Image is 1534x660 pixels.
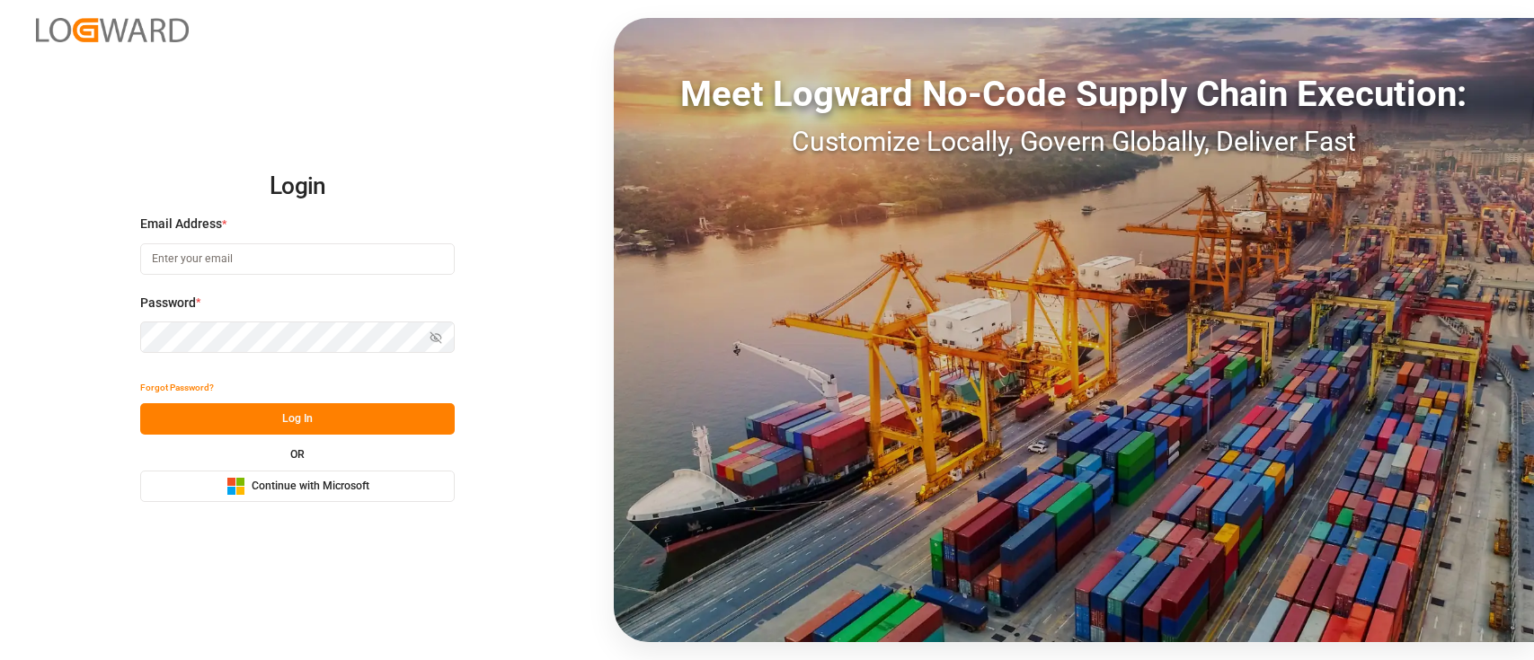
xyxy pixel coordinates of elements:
div: Meet Logward No-Code Supply Chain Execution: [614,67,1534,121]
div: Customize Locally, Govern Globally, Deliver Fast [614,121,1534,162]
span: Continue with Microsoft [252,479,369,495]
button: Forgot Password? [140,372,214,403]
span: Email Address [140,215,222,233]
button: Log In [140,403,455,435]
img: Logward_new_orange.png [36,18,189,42]
small: OR [290,449,305,460]
span: Password [140,294,196,312]
h2: Login [140,158,455,216]
button: Continue with Microsoft [140,471,455,502]
input: Enter your email [140,243,455,275]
